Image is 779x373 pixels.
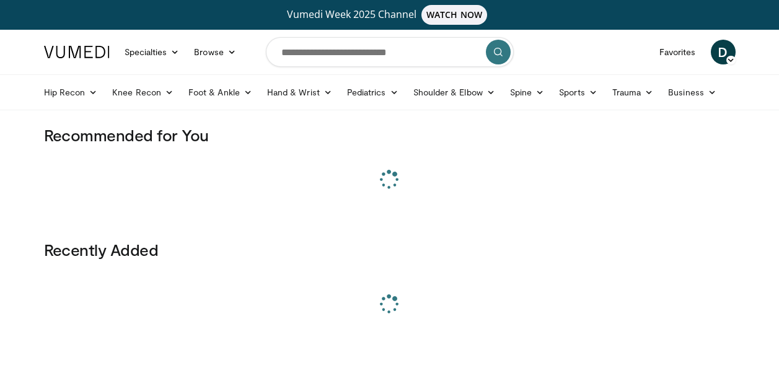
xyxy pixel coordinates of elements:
[266,37,514,67] input: Search topics, interventions
[661,80,724,105] a: Business
[105,80,181,105] a: Knee Recon
[117,40,187,64] a: Specialties
[44,240,736,260] h3: Recently Added
[421,5,487,25] span: WATCH NOW
[44,46,110,58] img: VuMedi Logo
[652,40,703,64] a: Favorites
[340,80,406,105] a: Pediatrics
[181,80,260,105] a: Foot & Ankle
[46,5,734,25] a: Vumedi Week 2025 ChannelWATCH NOW
[187,40,244,64] a: Browse
[37,80,105,105] a: Hip Recon
[406,80,503,105] a: Shoulder & Elbow
[605,80,661,105] a: Trauma
[503,80,552,105] a: Spine
[552,80,605,105] a: Sports
[260,80,340,105] a: Hand & Wrist
[44,125,736,145] h3: Recommended for You
[711,40,736,64] a: D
